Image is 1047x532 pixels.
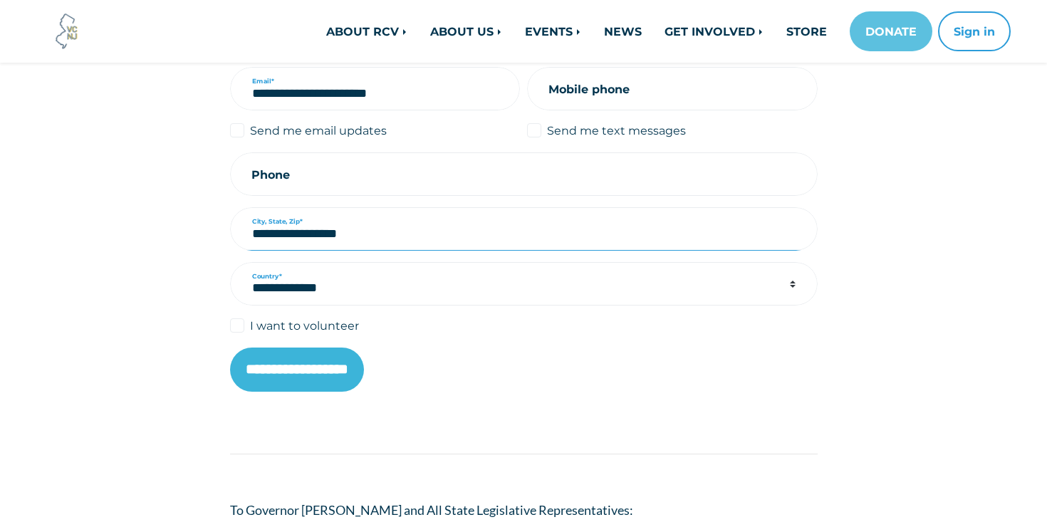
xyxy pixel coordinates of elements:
[230,502,633,518] span: To Governor [PERSON_NAME] and All State Legislative Representatives:
[48,12,86,51] img: Voter Choice NJ
[419,17,514,46] a: ABOUT US
[250,317,359,334] label: I want to volunteer
[547,122,686,139] label: Send me text messages
[653,17,775,46] a: GET INVOLVED
[938,11,1011,51] button: Sign in or sign up
[775,17,838,46] a: STORE
[514,17,593,46] a: EVENTS
[219,11,1011,51] nav: Main navigation
[593,17,653,46] a: NEWS
[315,17,419,46] a: ABOUT RCV
[850,11,932,51] a: DONATE
[250,122,387,139] label: Send me email updates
